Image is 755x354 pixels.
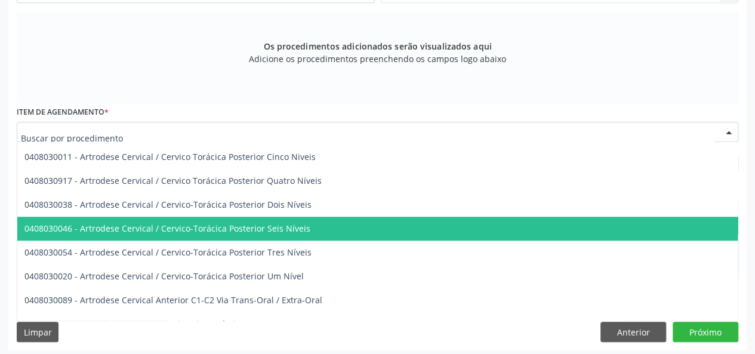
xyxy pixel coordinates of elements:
input: Buscar por procedimento [21,126,714,150]
span: 0408030054 - Artrodese Cervical / Cervico-Torácica Posterior Tres Níveis [24,247,312,258]
label: Item de agendamento [17,103,109,122]
span: 0408030089 - Artrodese Cervical Anterior C1-C2 Via Trans-Oral / Extra-Oral [24,294,322,306]
span: Adicione os procedimentos preenchendo os campos logo abaixo [249,53,506,65]
span: 0408030020 - Artrodese Cervical / Cervico-Torácica Posterior Um Nível [24,270,304,282]
span: 0408030038 - Artrodese Cervical / Cervico-Torácica Posterior Dois Níveis [24,199,312,210]
span: 0408030097 - Artrodese Cervical Anterior Cinco Níveis [24,318,240,330]
button: Anterior [600,322,666,342]
span: 0408030917 - Artrodese Cervical / Cervico Torácica Posterior Quatro Níveis [24,175,322,186]
span: Os procedimentos adicionados serão visualizados aqui [263,40,491,53]
span: 0408030046 - Artrodese Cervical / Cervico-Torácica Posterior Seis Níveis [24,223,310,234]
span: 0408030011 - Artrodese Cervical / Cervico Torácica Posterior Cinco Niveis [24,151,316,162]
button: Próximo [673,322,738,342]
